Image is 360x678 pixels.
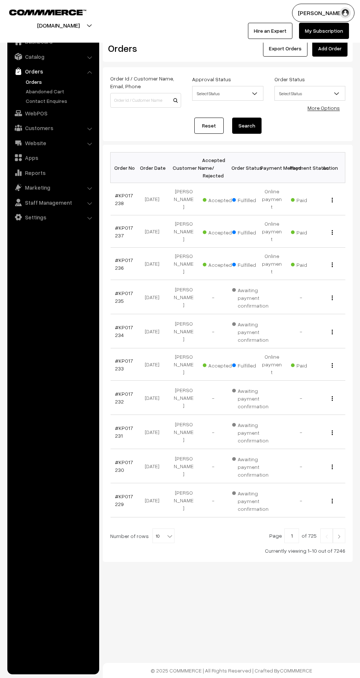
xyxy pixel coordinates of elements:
[257,348,287,381] td: Online payment
[232,488,269,513] span: Awaiting payment confirmation
[110,93,181,108] input: Order Id / Customer Name / Customer Email / Customer Phone
[198,449,228,483] td: -
[280,667,312,674] a: COMMMERCE
[9,181,97,194] a: Marketing
[169,348,198,381] td: [PERSON_NAME]
[115,290,133,304] a: #KP017235
[9,136,97,150] a: Website
[169,280,198,314] td: [PERSON_NAME]
[24,87,97,95] a: Abandoned Cart
[9,211,97,224] a: Settings
[140,381,169,415] td: [DATE]
[115,257,133,271] a: #KP017236
[332,430,333,435] img: Menu
[115,425,133,439] a: #KP017231
[332,330,333,334] img: Menu
[287,483,316,517] td: -
[115,324,133,338] a: #KP017234
[232,194,269,204] span: Fulfilled
[287,280,316,314] td: -
[299,23,349,39] a: My Subscription
[192,86,263,101] span: Select Status
[24,78,97,86] a: Orders
[152,528,174,543] span: 10
[9,151,97,164] a: Apps
[9,121,97,134] a: Customers
[9,166,97,179] a: Reports
[9,50,97,63] a: Catalog
[24,97,97,105] a: Contact Enquires
[194,118,224,134] a: Reset
[232,259,269,269] span: Fulfilled
[203,259,240,269] span: Accepted
[169,381,198,415] td: [PERSON_NAME]
[11,16,105,35] button: [DOMAIN_NAME]
[274,75,305,83] label: Order Status
[9,7,73,16] a: COMMMERCE
[287,314,316,348] td: -
[115,192,133,206] a: #KP017238
[169,314,198,348] td: [PERSON_NAME]
[232,453,269,478] span: Awaiting payment confirmation
[203,227,240,236] span: Accepted
[291,194,328,204] span: Paid
[169,415,198,449] td: [PERSON_NAME]
[192,87,263,100] span: Select Status
[332,499,333,503] img: Menu
[169,183,198,215] td: [PERSON_NAME]
[140,348,169,381] td: [DATE]
[291,227,328,236] span: Paid
[115,225,133,238] a: #KP017237
[336,534,342,539] img: Right
[198,314,228,348] td: -
[169,483,198,517] td: [PERSON_NAME]
[275,87,345,100] span: Select Status
[287,449,316,483] td: -
[332,262,333,267] img: Menu
[140,183,169,215] td: [DATE]
[287,153,316,183] th: Payment Status
[332,464,333,469] img: Menu
[111,153,140,183] th: Order No
[291,360,328,369] span: Paid
[115,459,133,473] a: #KP017230
[203,360,240,369] span: Accepted
[248,23,292,39] a: Hire an Expert
[110,532,149,540] span: Number of rows
[108,43,180,54] h2: Orders
[340,7,351,18] img: user
[232,118,262,134] button: Search
[115,493,133,507] a: #KP017229
[198,381,228,415] td: -
[140,483,169,517] td: [DATE]
[169,449,198,483] td: [PERSON_NAME]
[140,215,169,248] td: [DATE]
[198,280,228,314] td: -
[316,153,345,183] th: Action
[9,65,97,78] a: Orders
[115,391,133,405] a: #KP017232
[140,415,169,449] td: [DATE]
[323,534,330,539] img: Left
[9,196,97,209] a: Staff Management
[110,547,345,555] div: Currently viewing 1-10 out of 7246
[257,153,287,183] th: Payment Method
[140,314,169,348] td: [DATE]
[274,86,345,101] span: Select Status
[292,4,354,22] button: [PERSON_NAME]
[140,153,169,183] th: Order Date
[291,259,328,269] span: Paid
[140,449,169,483] td: [DATE]
[140,248,169,280] td: [DATE]
[332,295,333,300] img: Menu
[140,280,169,314] td: [DATE]
[203,194,240,204] span: Accepted
[198,415,228,449] td: -
[332,230,333,235] img: Menu
[169,215,198,248] td: [PERSON_NAME]
[153,529,174,544] span: 10
[232,385,269,410] span: Awaiting payment confirmation
[263,40,307,57] button: Export Orders
[232,360,269,369] span: Fulfilled
[332,363,333,368] img: Menu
